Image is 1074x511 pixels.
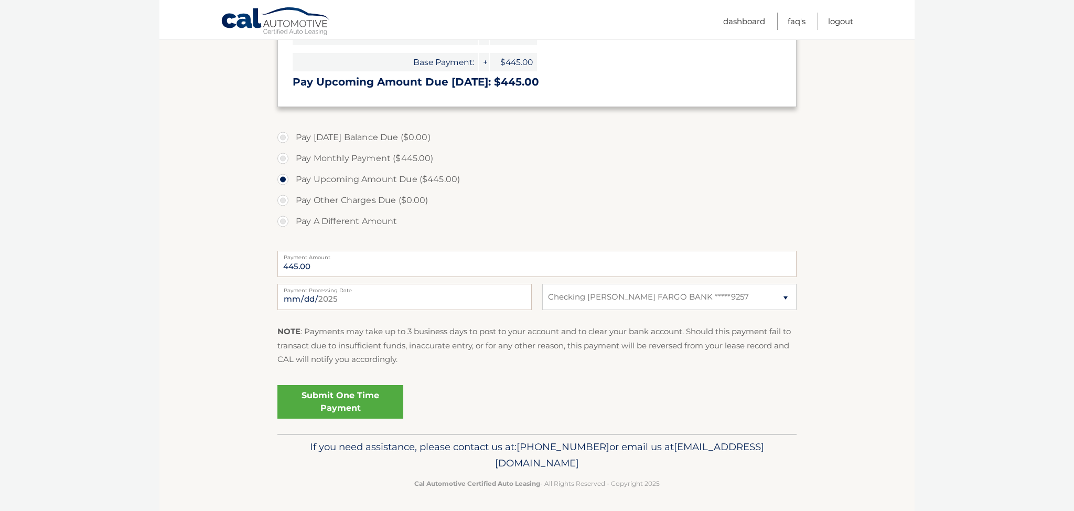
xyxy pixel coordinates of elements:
[277,251,797,259] label: Payment Amount
[293,53,478,71] span: Base Payment:
[723,13,765,30] a: Dashboard
[293,76,781,89] h3: Pay Upcoming Amount Due [DATE]: $445.00
[277,326,300,336] strong: NOTE
[277,190,797,211] label: Pay Other Charges Due ($0.00)
[277,284,532,292] label: Payment Processing Date
[277,211,797,232] label: Pay A Different Amount
[277,127,797,148] label: Pay [DATE] Balance Due ($0.00)
[414,480,540,487] strong: Cal Automotive Certified Auto Leasing
[277,251,797,277] input: Payment Amount
[284,478,790,489] p: - All Rights Reserved - Copyright 2025
[284,439,790,472] p: If you need assistance, please contact us at: or email us at
[788,13,805,30] a: FAQ's
[277,385,403,419] a: Submit One Time Payment
[221,7,331,37] a: Cal Automotive
[277,325,797,366] p: : Payments may take up to 3 business days to post to your account and to clear your bank account....
[517,441,609,453] span: [PHONE_NUMBER]
[479,53,489,71] span: +
[277,284,532,310] input: Payment Date
[828,13,853,30] a: Logout
[277,169,797,190] label: Pay Upcoming Amount Due ($445.00)
[490,53,537,71] span: $445.00
[277,148,797,169] label: Pay Monthly Payment ($445.00)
